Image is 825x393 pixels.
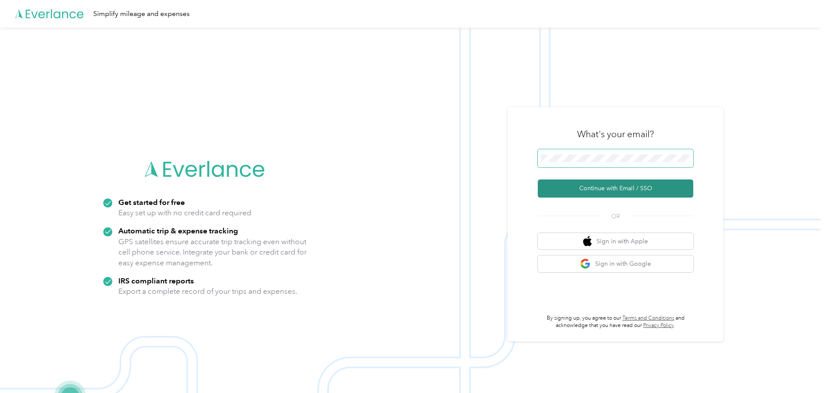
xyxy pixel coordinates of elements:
[538,233,693,250] button: apple logoSign in with Apple
[600,212,631,221] span: OR
[118,198,185,207] strong: Get started for free
[118,208,251,218] p: Easy set up with no credit card required
[538,314,693,330] p: By signing up, you agree to our and acknowledge that you have read our .
[577,128,654,140] h3: What's your email?
[93,9,190,19] div: Simplify mileage and expenses
[643,322,674,329] a: Privacy Policy
[538,255,693,272] button: google logoSign in with Google
[538,179,693,198] button: Continue with Email / SSO
[580,258,591,269] img: google logo
[583,236,592,247] img: apple logo
[118,226,238,235] strong: Automatic trip & expense tracking
[622,315,674,321] a: Terms and Conditions
[118,286,297,297] p: Export a complete record of your trips and expenses.
[118,236,307,268] p: GPS satellites ensure accurate trip tracking even without cell phone service. Integrate your bank...
[118,276,194,285] strong: IRS compliant reports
